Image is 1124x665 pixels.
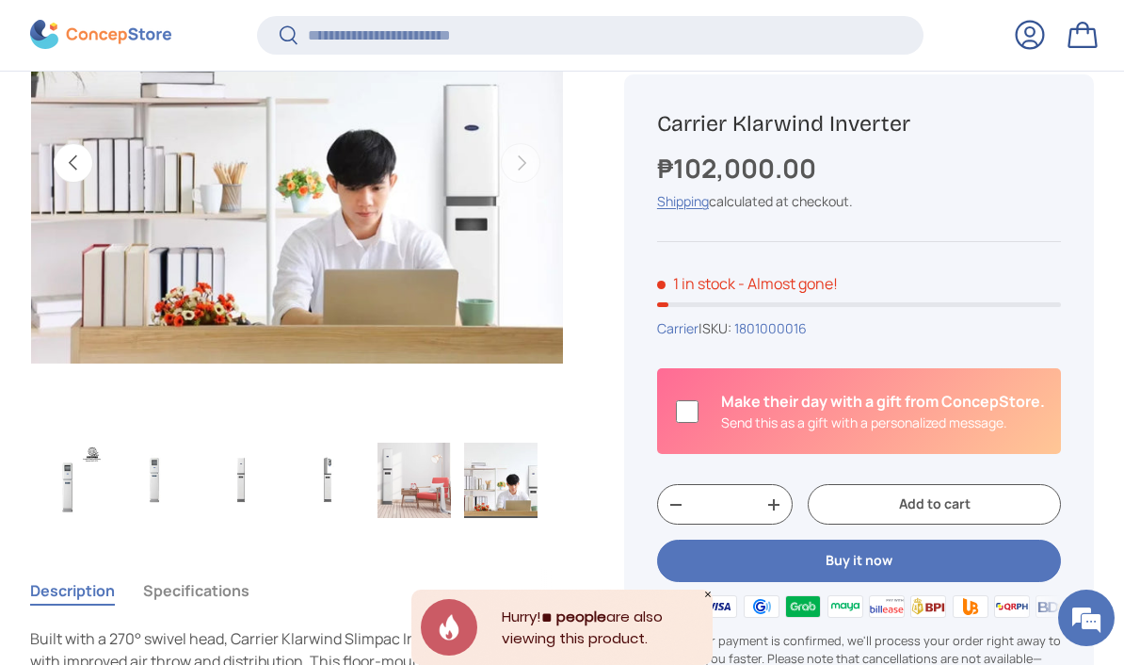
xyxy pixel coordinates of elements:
[950,592,991,621] img: ubp
[657,320,698,338] a: Carrier
[734,320,807,338] a: 1801000016
[9,455,359,521] textarea: Type your message and hit 'Enter'
[657,109,1061,138] h1: Carrier Klarwind Inverter
[657,151,821,186] strong: ₱102,000.00
[657,541,1061,583] button: Buy it now
[30,569,115,612] button: Description
[808,485,1061,526] button: Add to cart
[204,443,278,518] img: carrier-klarwind-floor-mounted-inverter-aircon-with-cover-full-view-concepstore
[703,590,713,599] div: Close
[676,400,698,423] input: Is this a gift?
[741,592,782,621] img: gcash
[1033,592,1074,621] img: bdo
[143,569,249,612] button: Specifications
[31,443,104,518] img: Carrier Klarwind Inverter
[309,9,354,55] div: Minimize live chat window
[377,443,451,518] img: carrier-klarwind-slimpac-floor-mounted-inverter-aircon-in-the-living-room-full-view
[698,320,807,338] span: |
[291,443,364,518] img: carrier-klarwind-floor-mounted-inverter-aircon-unit-right-side-view-concepstore
[721,391,1045,433] div: Is this a gift?
[824,592,865,621] img: maya
[738,274,838,295] p: - Almost gone!
[782,592,824,621] img: grabpay
[464,443,538,518] img: carrier-klarwind-slimpac-floor-mounted-inverter-aircon-in-theworkstation-full-view
[118,443,191,518] img: carrier-klarwind-floor-mounted-inverter-aircon-full-view-concepstore
[98,105,316,130] div: Chat with us now
[657,191,1061,211] div: calculated at checkout.
[702,320,731,338] span: SKU:
[109,207,260,397] span: We're online!
[991,592,1033,621] img: qrph
[907,592,949,621] img: bpi
[657,192,709,210] a: Shipping
[698,592,740,621] img: visa
[657,274,735,295] span: 1 in stock
[30,21,171,50] img: ConcepStore
[866,592,907,621] img: billease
